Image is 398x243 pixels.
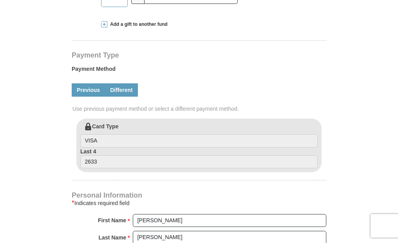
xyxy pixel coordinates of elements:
[107,21,168,28] span: Add a gift to another fund
[80,122,318,148] label: Card Type
[72,198,326,208] div: Indicates required field
[80,134,318,148] input: Card Type
[80,148,318,169] label: Last 4
[72,52,326,58] h4: Payment Type
[80,155,318,169] input: Last 4
[72,83,105,97] a: Previous
[72,105,327,113] span: Use previous payment method or select a different payment method.
[99,232,127,243] strong: Last Name
[105,83,138,97] a: Different
[72,65,326,77] label: Payment Method
[72,192,326,198] h4: Personal Information
[98,215,126,226] strong: First Name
